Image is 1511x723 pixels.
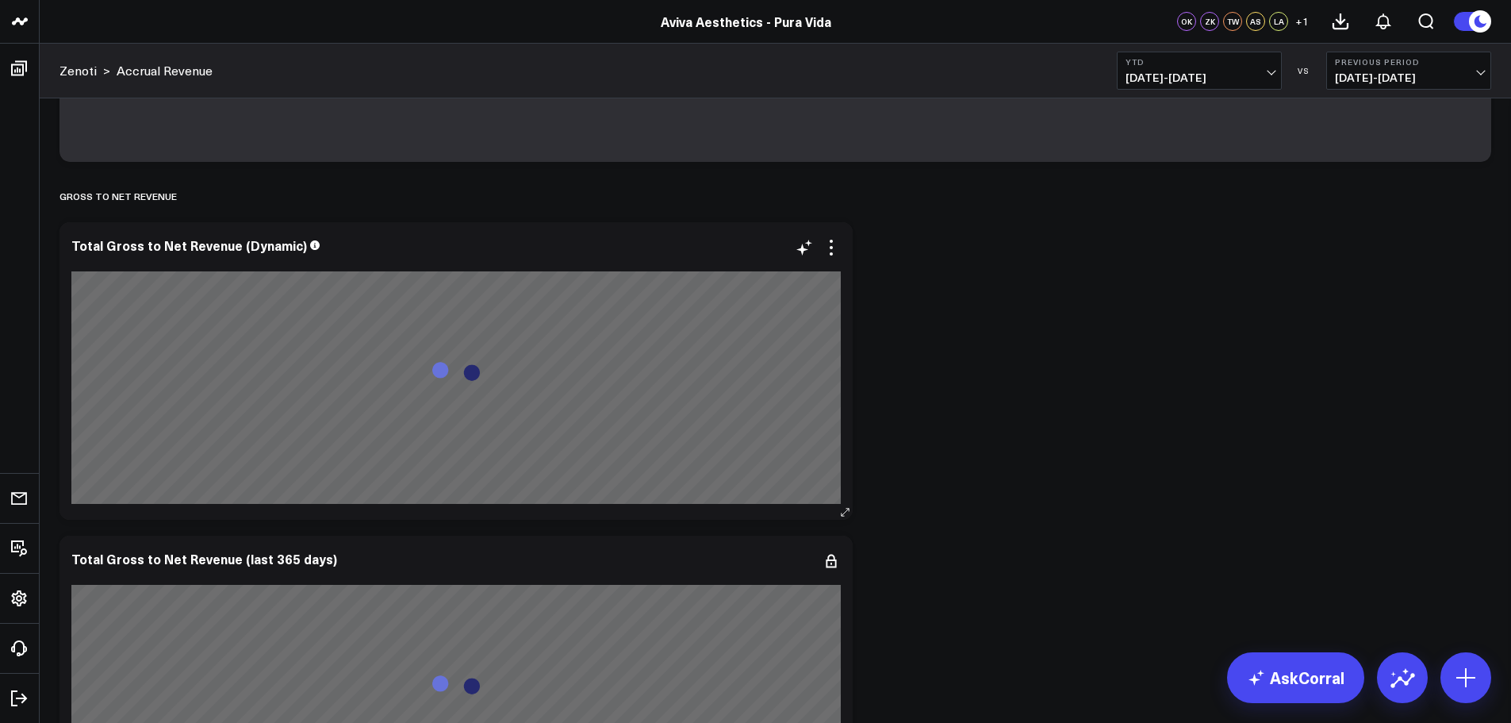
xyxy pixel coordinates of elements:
[59,178,177,214] div: Gross to Net Revenue
[1290,66,1318,75] div: VS
[1126,71,1273,84] span: [DATE] - [DATE]
[1177,12,1196,31] div: OK
[1246,12,1265,31] div: AS
[1335,57,1482,67] b: Previous Period
[117,62,213,79] a: Accrual Revenue
[59,62,110,79] div: >
[71,550,337,567] div: Total Gross to Net Revenue (last 365 days)
[1326,52,1491,90] button: Previous Period[DATE]-[DATE]
[1335,71,1482,84] span: [DATE] - [DATE]
[1269,12,1288,31] div: LA
[1292,12,1311,31] button: +1
[59,62,97,79] a: Zenoti
[1126,57,1273,67] b: YTD
[1200,12,1219,31] div: ZK
[1223,12,1242,31] div: TW
[1117,52,1282,90] button: YTD[DATE]-[DATE]
[71,237,307,254] div: Total Gross to Net Revenue (Dynamic)
[661,13,831,30] a: Aviva Aesthetics - Pura Vida
[1227,652,1364,703] a: AskCorral
[1295,16,1309,27] span: + 1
